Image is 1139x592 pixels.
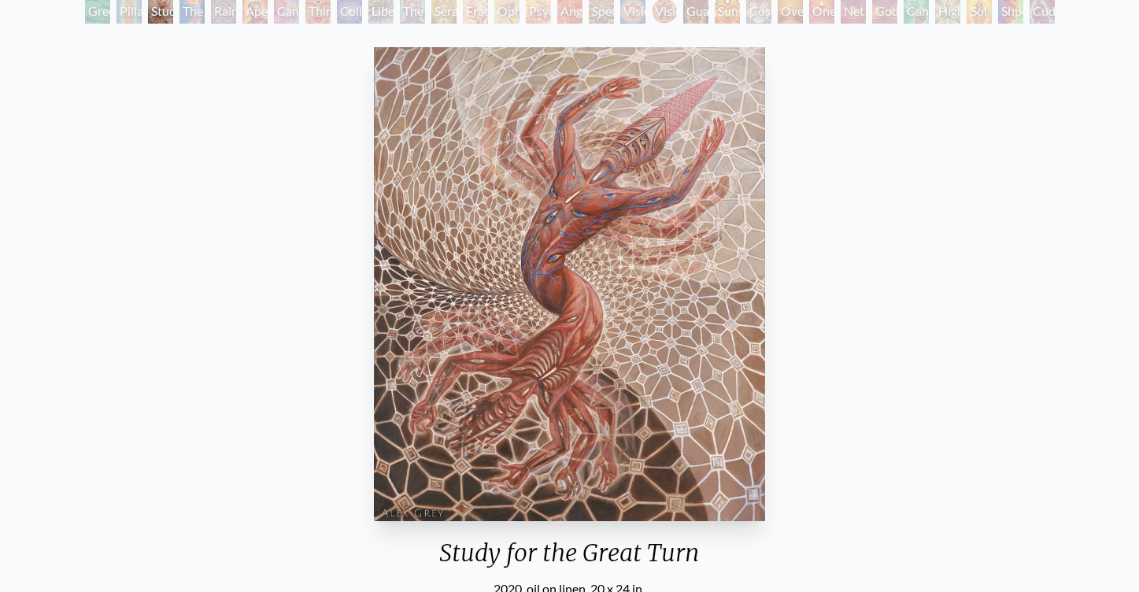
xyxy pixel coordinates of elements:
img: Study-for-the-Great-Turn_2020_Alex-Grey.jpg [374,47,765,521]
div: Study for the Great Turn [368,538,771,579]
